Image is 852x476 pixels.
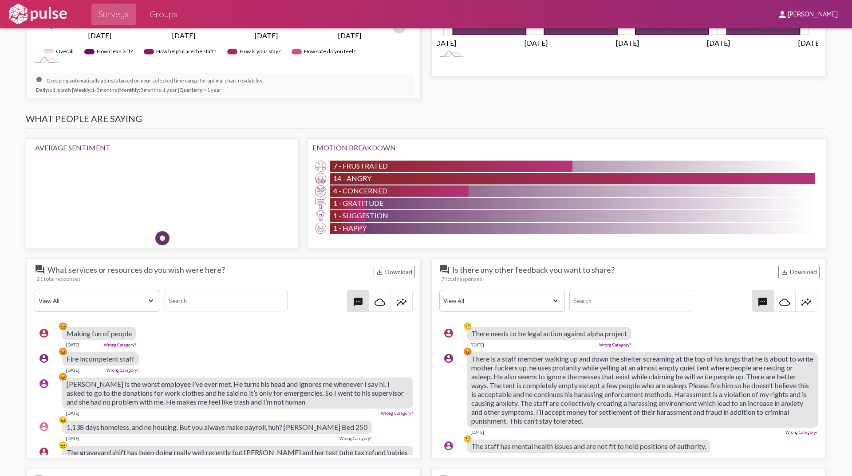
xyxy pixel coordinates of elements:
g: Overall [43,45,75,59]
div: 😡 [59,347,67,356]
span: The graveyard shift has been doing really well recently but [PERSON_NAME] and her test tube tax r... [67,448,408,474]
div: Average Sentiment [35,143,289,152]
tspan: [DATE] [338,31,361,39]
div: [DATE] [66,342,79,347]
mat-icon: account_circle [39,421,49,432]
g: How clean is it? [84,45,135,59]
span: [PERSON_NAME] is the worst employee I’ve ever met. He turns his head and ignores me whenever I sa... [67,380,404,406]
g: Legend [43,45,404,59]
div: 😡 [59,372,67,381]
input: Search [165,290,287,311]
span: 4 - Concerned [333,186,387,195]
div: [DATE] [470,342,484,347]
tspan: [DATE] [172,31,195,39]
div: [DATE] [66,436,79,441]
span: Surveys [99,6,129,22]
mat-icon: cloud_queue [375,297,385,307]
g: How is your stay? [227,45,283,59]
span: 1 - Happy [333,224,367,232]
mat-icon: account_circle [39,447,49,457]
a: Wrong Category? [339,436,372,441]
div: [DATE] [470,429,484,435]
img: Gratitude [315,198,326,209]
mat-icon: account_circle [39,353,49,364]
mat-icon: textsms [353,297,363,307]
div: 7 total responses [442,275,820,282]
tspan: [DATE] [88,31,111,39]
mat-icon: account_circle [443,441,454,451]
img: Suggestion [315,210,326,221]
span: 14 - Angry [333,174,371,182]
span: Making fun of people [67,329,132,338]
g: How safe do you feel? [292,45,357,59]
mat-icon: textsms [757,297,768,307]
tspan: [DATE] [707,38,730,47]
span: There needs to be legal action against alpha project [471,329,627,338]
a: Wrong Category? [381,411,413,416]
a: Wrong Category? [785,430,818,435]
img: Concerned [315,185,326,197]
tspan: [DATE] [798,38,821,47]
mat-icon: info [36,76,47,87]
mat-icon: Download [781,269,788,275]
span: [PERSON_NAME] [788,11,838,19]
mat-icon: question_answer [439,264,450,275]
span: The staff has mental health issues and are not fit to hold positions of authority. [471,442,706,450]
span: Groups [150,6,177,22]
small: Grouping automatically adjusts based on your selected time range for optimal chart readability. ≤... [36,76,263,93]
div: 😖 [59,415,67,424]
tspan: 1 [49,22,53,31]
div: 🤨 [463,434,472,443]
strong: Quarterly: [179,87,204,93]
mat-icon: account_circle [443,328,454,338]
strong: Daily: [36,87,49,93]
img: Angry [315,173,326,184]
img: white-logo.svg [7,3,68,25]
mat-icon: account_circle [443,353,454,364]
span: What services or resources do you wish were here? [35,264,225,275]
a: Wrong Category? [104,342,136,347]
strong: Weekly: [73,87,92,93]
mat-icon: cloud_queue [779,297,790,307]
span: 1 - Suggestion [333,211,388,220]
h3: What people are saying [26,113,826,129]
span: Is there any other feedback you want to share? [439,264,615,275]
mat-icon: insights [801,297,812,307]
div: 😖 [59,441,67,449]
mat-icon: Download [376,269,383,275]
g: How helpful are the staff? [144,45,218,59]
img: Happy [219,161,245,187]
div: [DATE] [66,410,79,416]
div: [DATE] [470,455,484,460]
div: 21 total responses [37,275,415,282]
tspan: [DATE] [524,38,547,47]
a: Groups [143,4,185,25]
span: There is a staff member walking up and down the shelter screaming at the top of his lungs that he... [471,354,813,425]
span: 1 - Gratitude [333,199,383,207]
div: Download [778,266,820,278]
div: Emotion Breakdown [312,143,821,152]
mat-icon: person [777,9,788,20]
mat-icon: account_circle [39,378,49,389]
a: Surveys [91,4,136,25]
a: Wrong Category? [599,342,631,347]
button: [PERSON_NAME] [770,6,845,22]
mat-icon: account_circle [39,328,49,338]
span: 7 - Frustrated [333,161,388,170]
span: 1,138 days homeless, and no housing. But you always make payroll, huh? [PERSON_NAME] Bed 250 [67,423,367,431]
tspan: [DATE] [433,38,456,47]
mat-icon: question_answer [35,264,45,275]
div: 😡 [59,322,67,330]
img: Happy [315,223,326,234]
div: [DATE] [66,367,79,373]
div: Download [374,266,415,278]
img: Frustrated [315,161,326,172]
a: Wrong Category? [106,368,139,373]
input: Search [569,290,692,311]
span: Fire incompetent staff [67,354,134,363]
strong: Monthly: [119,87,140,93]
tspan: [DATE] [615,38,639,47]
mat-icon: insights [396,297,407,307]
div: 🤨 [463,322,472,330]
div: 😡 [463,347,472,356]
